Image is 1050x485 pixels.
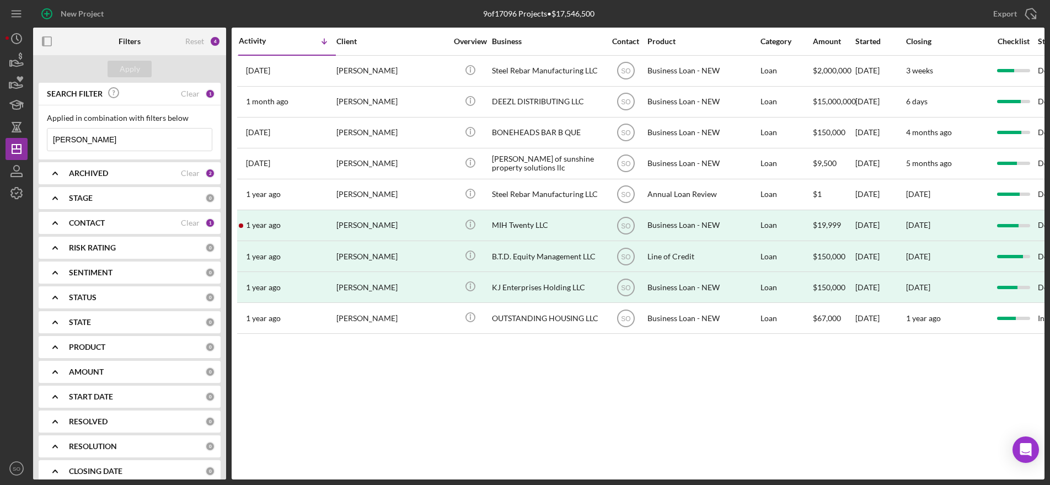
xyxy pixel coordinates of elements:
div: B.T.D. Equity Management LLC [492,242,602,271]
div: $19,999 [813,211,854,240]
b: Filters [119,37,141,46]
div: $2,000,000 [813,56,854,86]
text: SO [13,466,20,472]
b: STAGE [69,194,93,202]
div: [PERSON_NAME] [336,211,447,240]
div: KJ Enterprises Holding LLC [492,273,602,302]
div: Steel Rebar Manufacturing LLC [492,180,602,209]
div: Business Loan - NEW [647,303,758,333]
div: Business Loan - NEW [647,87,758,116]
div: [DATE] [855,211,905,240]
div: 0 [205,193,215,203]
b: SEARCH FILTER [47,89,103,98]
div: [DATE] [855,56,905,86]
div: [PERSON_NAME] [336,56,447,86]
div: Loan [760,87,812,116]
time: 5 months ago [906,158,952,168]
b: START DATE [69,392,113,401]
div: MIH Twenty LLC [492,211,602,240]
div: Business Loan - NEW [647,149,758,178]
time: [DATE] [906,189,930,199]
div: [PERSON_NAME] of sunshine property solutions llc [492,149,602,178]
div: 0 [205,243,215,253]
div: New Project [61,3,104,25]
div: Business Loan - NEW [647,211,758,240]
time: 2024-07-10 21:16 [246,221,281,230]
div: 0 [205,417,215,427]
div: [PERSON_NAME] [336,242,447,271]
time: 3 weeks [906,66,933,75]
div: [PERSON_NAME] [336,180,447,209]
b: STATUS [69,293,97,302]
div: Amount [813,37,854,46]
div: Overview [449,37,491,46]
div: [PERSON_NAME] [336,273,447,302]
div: [DATE] [855,303,905,333]
div: Annual Loan Review [647,180,758,209]
div: 0 [205,367,215,377]
div: [DATE] [855,180,905,209]
div: Business Loan - NEW [647,56,758,86]
div: $150,000 [813,273,854,302]
div: Applied in combination with filters below [47,114,212,122]
div: [PERSON_NAME] [336,87,447,116]
div: 0 [205,292,215,302]
button: New Project [33,3,115,25]
div: Loan [760,211,812,240]
div: [DATE] [906,252,930,261]
div: Steel Rebar Manufacturing LLC [492,56,602,86]
b: STATE [69,318,91,327]
div: Loan [760,56,812,86]
div: Category [760,37,812,46]
div: Loan [760,242,812,271]
div: Business [492,37,602,46]
div: $150,000 [813,242,854,271]
div: 0 [205,466,215,476]
div: Loan [760,303,812,333]
div: 0 [205,441,215,451]
text: SO [621,98,630,106]
time: 2025-07-30 22:00 [246,66,270,75]
div: Open Intercom Messenger [1013,436,1039,463]
b: RESOLUTION [69,442,117,451]
div: [DATE] [855,118,905,147]
div: DEEZL DISTRIBUTING LLC [492,87,602,116]
div: Loan [760,149,812,178]
time: 2025-07-17 14:04 [246,97,288,106]
div: 0 [205,317,215,327]
b: AMOUNT [69,367,104,376]
div: 4 [210,36,221,47]
time: 2024-04-15 07:16 [246,283,281,292]
time: 2025-05-14 14:44 [246,128,270,137]
div: $15,000,000 [813,87,854,116]
div: OUTSTANDING HOUSING LLC [492,303,602,333]
div: $150,000 [813,118,854,147]
div: 0 [205,268,215,278]
div: Clear [181,89,200,98]
text: SO [621,67,630,75]
text: SO [621,160,630,168]
div: 0 [205,392,215,402]
div: Clear [181,169,200,178]
text: SO [621,315,630,322]
text: SO [621,129,630,137]
div: Activity [239,36,287,45]
div: Apply [120,61,140,77]
div: Business Loan - NEW [647,273,758,302]
time: 2024-03-19 14:03 [246,314,281,323]
div: Client [336,37,447,46]
button: Export [982,3,1044,25]
div: 2 [205,168,215,178]
b: PRODUCT [69,343,105,351]
div: 1 [205,89,215,99]
div: [DATE] [855,242,905,271]
div: Checklist [990,37,1037,46]
time: 6 days [906,97,928,106]
b: RESOLVED [69,417,108,426]
div: [DATE] [855,273,905,302]
button: Apply [108,61,152,77]
div: $9,500 [813,149,854,178]
div: [PERSON_NAME] [336,303,447,333]
div: Closing [906,37,989,46]
text: SO [621,222,630,230]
